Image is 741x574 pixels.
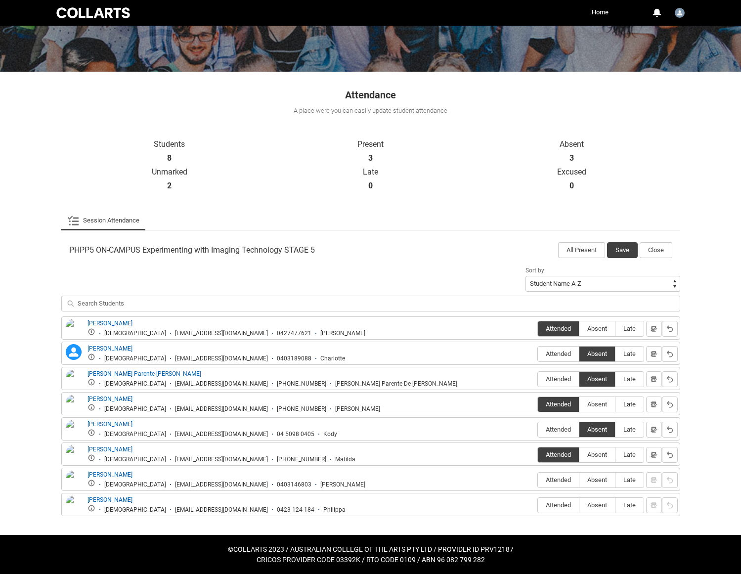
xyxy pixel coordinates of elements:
[66,395,82,416] img: Garyee Cheng
[270,167,471,177] p: Late
[61,296,680,311] input: Search Students
[569,153,574,163] strong: 3
[175,481,268,488] div: [EMAIL_ADDRESS][DOMAIN_NAME]
[270,139,471,149] p: Present
[538,325,579,332] span: Attended
[66,319,82,341] img: Angelina Borg
[538,451,579,458] span: Attended
[69,245,315,255] span: PHPP5 ON-CAMPUS Experimenting with Imaging Technology STAGE 5
[579,501,615,509] span: Absent
[320,330,365,337] div: [PERSON_NAME]
[662,346,678,362] button: Reset
[277,456,326,463] div: [PHONE_NUMBER]
[277,431,314,438] div: 04 5098 0405
[662,447,678,463] button: Reset
[662,472,678,488] button: Reset
[66,470,82,492] img: Matthew Stockwell
[662,321,678,337] button: Reset
[69,167,270,177] p: Unmarked
[320,355,345,362] div: Charlotte
[69,139,270,149] p: Students
[67,211,139,230] a: Session Attendance
[104,355,166,362] div: [DEMOGRAPHIC_DATA]
[525,267,546,274] span: Sort by:
[323,431,337,438] div: Kody
[538,476,579,484] span: Attended
[569,181,574,191] strong: 0
[167,153,172,163] strong: 8
[66,445,82,467] img: Matilda Baumann
[175,456,268,463] div: [EMAIL_ADDRESS][DOMAIN_NAME]
[538,501,579,509] span: Attended
[87,471,132,478] a: [PERSON_NAME]
[345,89,396,101] span: Attendance
[87,320,132,327] a: [PERSON_NAME]
[579,325,615,332] span: Absent
[66,495,82,517] img: Philippa Jones
[104,330,166,337] div: [DEMOGRAPHIC_DATA]
[335,405,380,413] div: [PERSON_NAME]
[615,501,644,509] span: Late
[640,242,672,258] button: Close
[175,431,268,438] div: [EMAIL_ADDRESS][DOMAIN_NAME]
[615,451,644,458] span: Late
[277,405,326,413] div: [PHONE_NUMBER]
[277,355,311,362] div: 0403189088
[471,139,672,149] p: Absent
[675,8,685,18] img: Faculty.nmarie
[538,400,579,408] span: Attended
[615,325,644,332] span: Late
[167,181,172,191] strong: 2
[368,181,373,191] strong: 0
[175,506,268,514] div: [EMAIL_ADDRESS][DOMAIN_NAME]
[320,481,365,488] div: [PERSON_NAME]
[277,380,326,388] div: [PHONE_NUMBER]
[579,426,615,433] span: Absent
[646,422,662,438] button: Notes
[60,106,681,116] div: A place were you can easily update student attendance
[335,380,457,388] div: [PERSON_NAME] Parente De [PERSON_NAME]
[104,456,166,463] div: [DEMOGRAPHIC_DATA]
[662,371,678,387] button: Reset
[615,375,644,383] span: Late
[87,345,132,352] a: [PERSON_NAME]
[579,400,615,408] span: Absent
[175,330,268,337] div: [EMAIL_ADDRESS][DOMAIN_NAME]
[579,350,615,357] span: Absent
[277,330,311,337] div: 0427477621
[61,211,145,230] li: Session Attendance
[87,421,132,428] a: [PERSON_NAME]
[672,4,687,20] button: User Profile Faculty.nmarie
[87,446,132,453] a: [PERSON_NAME]
[662,397,678,412] button: Reset
[175,355,268,362] div: [EMAIL_ADDRESS][DOMAIN_NAME]
[104,405,166,413] div: [DEMOGRAPHIC_DATA]
[615,350,644,357] span: Late
[66,420,82,442] img: Kody Lane
[277,481,311,488] div: 0403146803
[538,350,579,357] span: Attended
[646,321,662,337] button: Notes
[646,397,662,412] button: Notes
[87,370,201,377] a: [PERSON_NAME] Parente [PERSON_NAME]
[646,447,662,463] button: Notes
[277,506,314,514] div: 0423 124 184
[662,422,678,438] button: Reset
[662,497,678,513] button: Reset
[589,5,611,20] a: Home
[579,451,615,458] span: Absent
[615,426,644,433] span: Late
[368,153,373,163] strong: 3
[66,344,82,360] lightning-icon: Charlotte Coombs
[471,167,672,177] p: Excused
[615,476,644,484] span: Late
[175,405,268,413] div: [EMAIL_ADDRESS][DOMAIN_NAME]
[615,400,644,408] span: Late
[335,456,355,463] div: Matilda
[66,369,82,419] img: Fernando Martinez Parente De La Mora
[323,506,346,514] div: Philippa
[579,476,615,484] span: Absent
[607,242,638,258] button: Save
[538,375,579,383] span: Attended
[104,481,166,488] div: [DEMOGRAPHIC_DATA]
